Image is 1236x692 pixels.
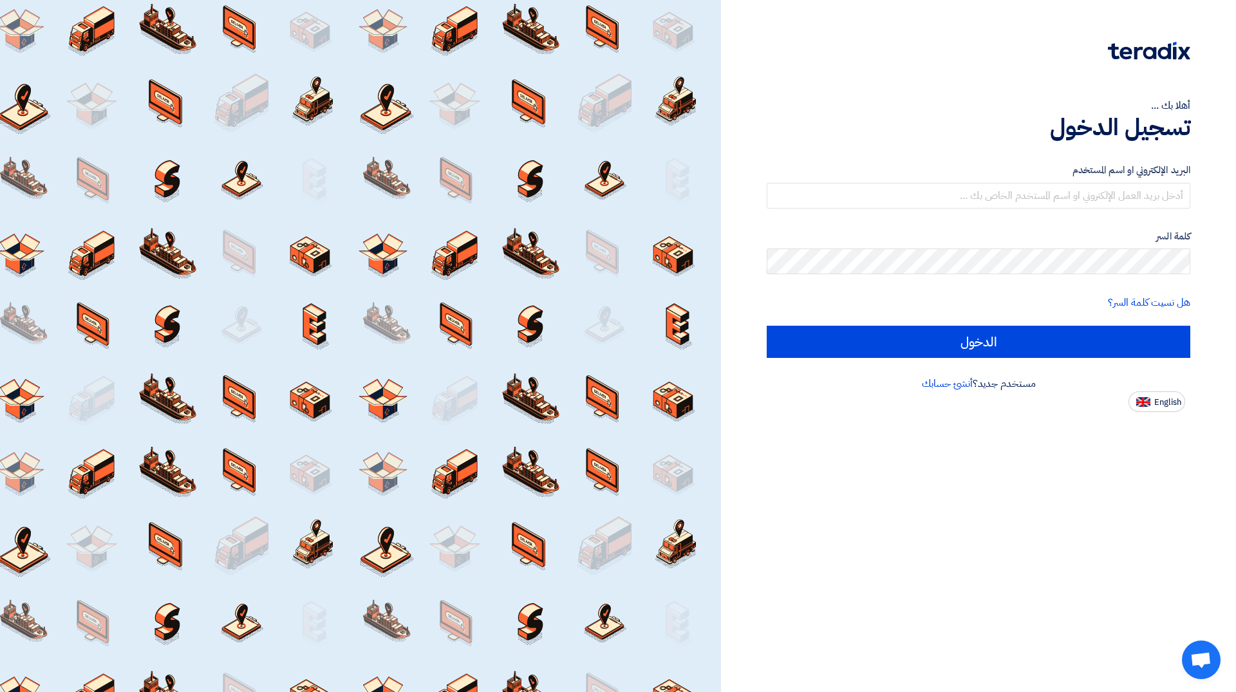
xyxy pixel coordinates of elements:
[922,376,973,391] a: أنشئ حسابك
[1154,398,1181,407] span: English
[767,113,1190,142] h1: تسجيل الدخول
[767,229,1190,244] label: كلمة السر
[767,376,1190,391] div: مستخدم جديد؟
[767,183,1190,209] input: أدخل بريد العمل الإلكتروني او اسم المستخدم الخاص بك ...
[1108,42,1190,60] img: Teradix logo
[767,163,1190,178] label: البريد الإلكتروني او اسم المستخدم
[1136,397,1150,407] img: en-US.png
[1182,641,1221,679] div: Open chat
[1128,391,1185,412] button: English
[1108,295,1190,310] a: هل نسيت كلمة السر؟
[767,326,1190,358] input: الدخول
[767,98,1190,113] div: أهلا بك ...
